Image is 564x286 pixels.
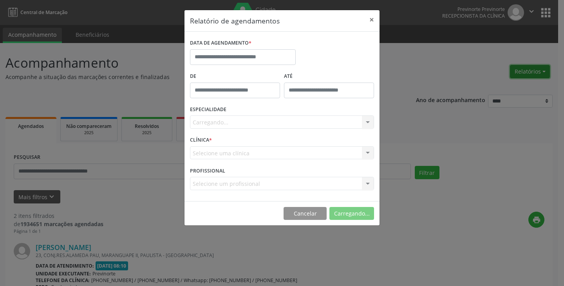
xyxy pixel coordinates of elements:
[190,165,225,177] label: PROFISSIONAL
[364,10,380,29] button: Close
[190,16,280,26] h5: Relatório de agendamentos
[190,70,280,83] label: De
[190,104,226,116] label: ESPECIALIDADE
[284,207,327,220] button: Cancelar
[329,207,374,220] button: Carregando...
[284,70,374,83] label: ATÉ
[190,134,212,146] label: CLÍNICA
[190,37,251,49] label: DATA DE AGENDAMENTO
